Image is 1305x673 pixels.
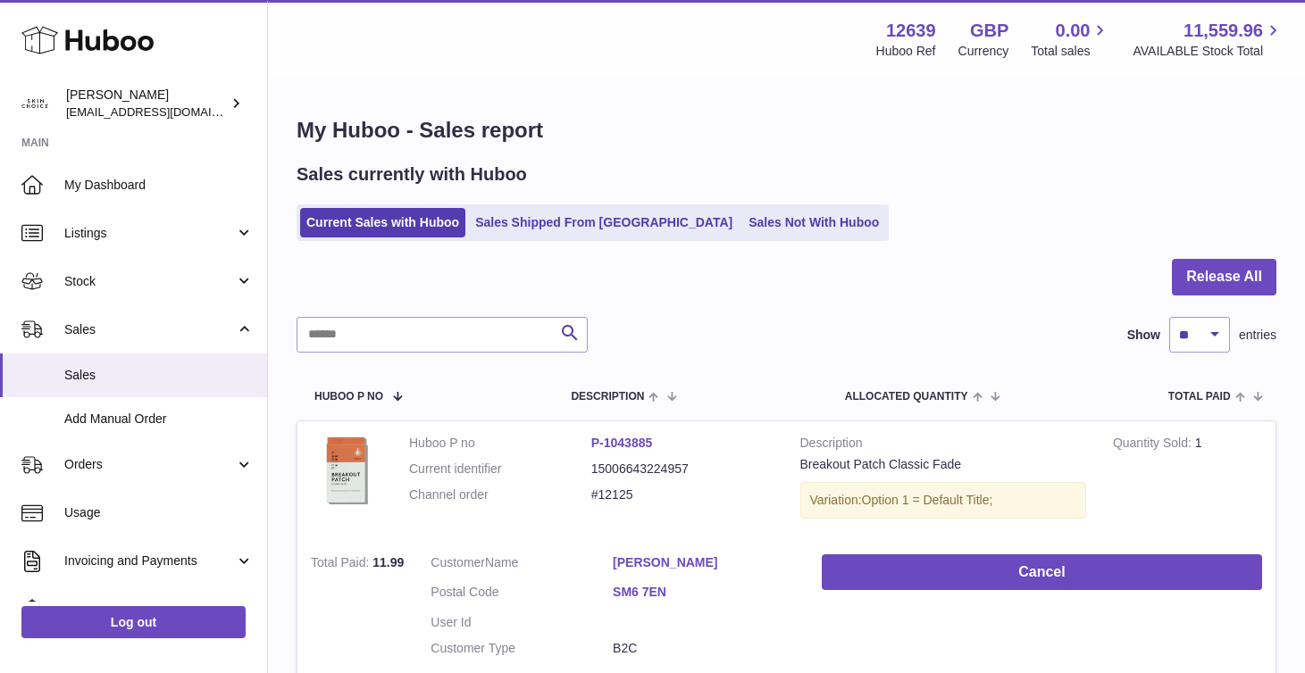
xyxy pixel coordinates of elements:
span: entries [1239,327,1276,344]
a: SM6 7EN [613,584,795,601]
div: Currency [958,43,1009,60]
span: Customer [431,555,485,569]
span: Option 1 = Default Title; [862,493,993,507]
span: Total sales [1031,43,1110,60]
span: Invoicing and Payments [64,553,235,569]
span: Add Manual Order [64,411,254,428]
dd: #12125 [591,486,774,503]
div: Variation: [800,482,1086,519]
span: ALLOCATED Quantity [845,391,968,403]
a: 11,559.96 AVAILABLE Stock Total [1133,19,1284,60]
div: [PERSON_NAME] [66,87,227,120]
span: 11.99 [372,555,404,569]
dt: Huboo P no [409,435,591,452]
span: My Dashboard [64,177,254,194]
dt: Current identifier [409,461,591,478]
a: 0.00 Total sales [1031,19,1110,60]
dt: Channel order [409,486,591,503]
h1: My Huboo - Sales report [297,116,1276,145]
span: Listings [64,225,235,242]
td: 1 [1100,421,1276,541]
span: Huboo P no [314,391,383,403]
dt: User Id [431,614,613,631]
button: Release All [1172,259,1276,295]
strong: GBP [970,19,1008,43]
h2: Sales currently with Huboo [297,162,527,187]
dd: 15006643224957 [591,461,774,478]
span: Usage [64,504,254,521]
span: [EMAIL_ADDRESS][DOMAIN_NAME] [66,104,263,119]
a: Log out [21,606,246,638]
a: Sales Shipped From [GEOGRAPHIC_DATA] [469,208,739,237]
span: AVAILABLE Stock Total [1133,43,1284,60]
strong: Total Paid [311,555,372,574]
dd: B2C [613,640,795,657]
span: 0.00 [1056,19,1091,43]
img: 126391747644359.png [311,435,382,509]
dt: Customer Type [431,640,613,657]
span: Cases [64,601,254,618]
span: Description [571,391,644,403]
span: Sales [64,321,235,338]
span: Orders [64,456,235,473]
a: [PERSON_NAME] [613,554,795,571]
label: Show [1127,327,1160,344]
button: Cancel [822,554,1262,591]
div: Huboo Ref [876,43,936,60]
dt: Postal Code [431,584,613,605]
span: Stock [64,273,235,290]
span: 11,559.96 [1184,19,1263,43]
strong: 12639 [886,19,936,43]
a: Current Sales with Huboo [300,208,465,237]
strong: Description [800,435,1086,456]
a: P-1043885 [591,436,653,450]
a: Sales Not With Huboo [742,208,885,237]
img: admin@skinchoice.com [21,90,48,117]
strong: Quantity Sold [1113,436,1195,454]
span: Sales [64,367,254,384]
div: Breakout Patch Classic Fade [800,456,1086,473]
dt: Name [431,554,613,576]
span: Total paid [1168,391,1231,403]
